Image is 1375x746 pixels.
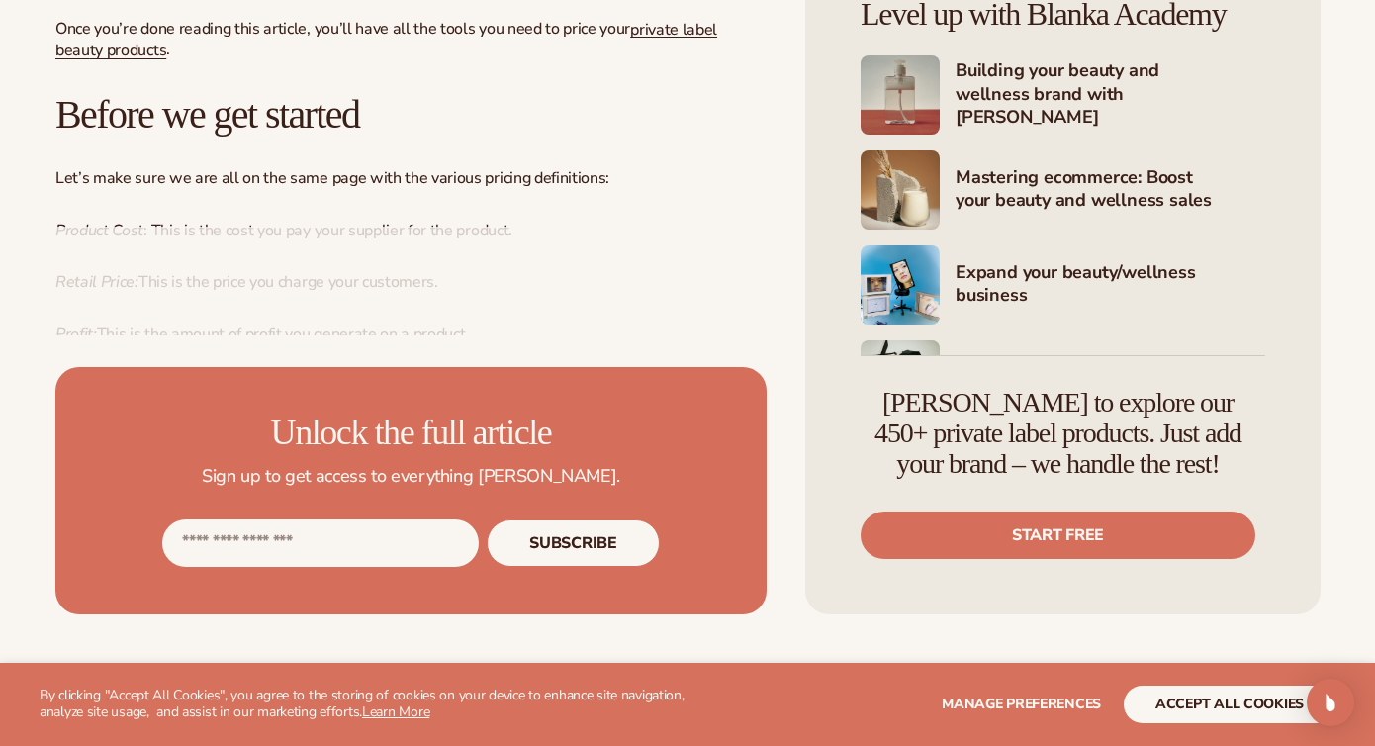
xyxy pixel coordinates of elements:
p: By clicking "Accept All Cookies", you agree to the storing of cookies on your device to enhance s... [40,688,697,721]
a: private label bea [55,18,717,61]
a: ty products [90,40,166,61]
p: Sign up to get access to everything [PERSON_NAME]. [87,466,735,488]
button: Manage preferences [942,686,1101,723]
h2: Before we get started [55,93,767,137]
img: Shopify Image 6 [861,150,940,230]
img: Shopify Image 5 [861,55,940,135]
h4: [PERSON_NAME] to explore our 450+ private label products. Just add your brand – we handle the rest! [861,388,1255,479]
a: Start free [861,512,1255,559]
a: Shopify Image 6 Mastering ecommerce: Boost your beauty and wellness sales [861,150,1265,230]
p: Let’s make sure we are all on the same page with the various pricing definitions: [55,168,767,189]
div: Open Intercom Messenger [1307,679,1354,726]
a: Learn More [362,702,429,721]
button: accept all cookies [1124,686,1335,723]
em: Product Cost [55,220,143,241]
h4: Mastering ecommerce: Boost your beauty and wellness sales [956,166,1265,215]
a: Shopify Image 5 Building your beauty and wellness brand with [PERSON_NAME] [861,55,1265,135]
a: Shopify Image 7 Expand your beauty/wellness business [861,245,1265,325]
span: Manage preferences [942,695,1101,713]
a: Shopify Image 8 Marketing your beauty and wellness brand 101 [861,340,1265,420]
button: Subscribe [487,519,659,567]
img: Shopify Image 7 [861,245,940,325]
h4: Expand your beauty/wellness business [956,261,1265,310]
a: u [81,40,90,61]
h4: Building your beauty and wellness brand with [PERSON_NAME] [956,59,1265,131]
input: Email address [162,519,479,567]
p: : This is the cost you pay your supplier for the product. [55,221,767,241]
p: Once you’re done reading this article, you’ll have all the tools you need to price your . [55,19,767,61]
h3: Unlock the full article [87,415,735,450]
img: Shopify Image 8 [861,340,940,420]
